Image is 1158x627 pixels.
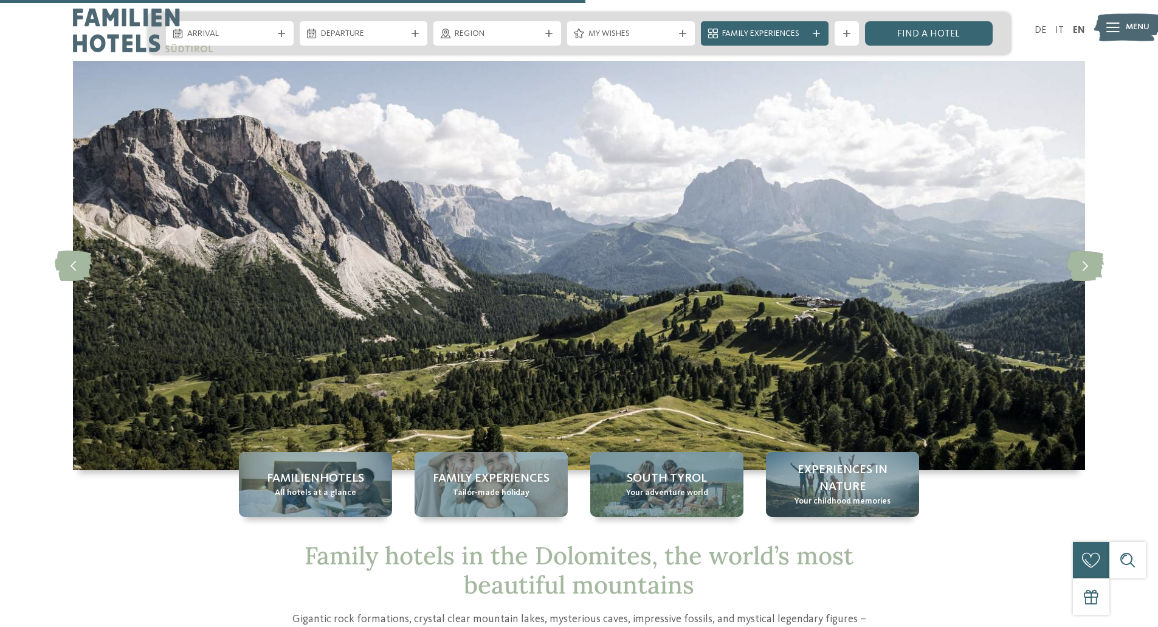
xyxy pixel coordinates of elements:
[627,470,707,487] span: South Tyrol
[433,470,550,487] span: Family Experiences
[1035,26,1046,35] a: DE
[794,496,891,508] span: Your childhood memories
[778,462,907,496] span: Experiences in nature
[626,487,708,499] span: Your adventure world
[590,452,743,517] a: Family hotels in the Dolomites: Holidays in the realm of the Pale Mountains South Tyrol Your adve...
[267,470,364,487] span: Familienhotels
[305,540,853,600] span: Family hotels in the Dolomites, the world’s most beautiful mountains
[1126,21,1149,33] span: Menu
[766,452,919,517] a: Family hotels in the Dolomites: Holidays in the realm of the Pale Mountains Experiences in nature...
[73,61,1085,470] img: Family hotels in the Dolomites: Holidays in the realm of the Pale Mountains
[239,452,392,517] a: Family hotels in the Dolomites: Holidays in the realm of the Pale Mountains Familienhotels All ho...
[275,487,356,499] span: All hotels at a glance
[453,487,529,499] span: Tailor-made holiday
[415,452,568,517] a: Family hotels in the Dolomites: Holidays in the realm of the Pale Mountains Family Experiences Ta...
[1055,26,1064,35] a: IT
[1073,26,1085,35] a: EN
